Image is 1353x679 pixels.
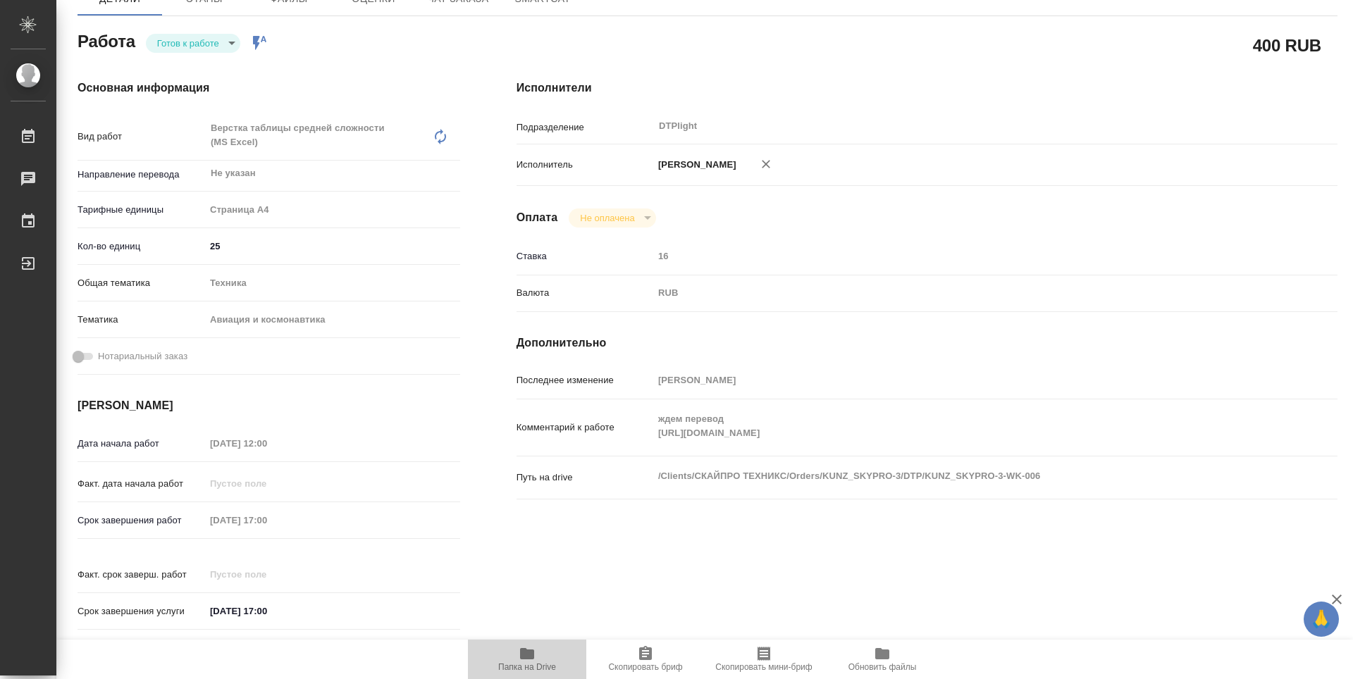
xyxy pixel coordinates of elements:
button: Папка на Drive [468,640,586,679]
p: Вид работ [78,130,205,144]
p: Путь на drive [517,471,653,485]
div: Готов к работе [569,208,655,228]
textarea: ждем перевод [URL][DOMAIN_NAME] [653,407,1269,445]
button: Обновить файлы [823,640,941,679]
button: Скопировать мини-бриф [705,640,823,679]
h2: Работа [78,27,135,53]
input: Пустое поле [205,510,328,530]
span: Скопировать бриф [608,662,682,672]
span: Обновить файлы [848,662,917,672]
button: Удалить исполнителя [750,149,781,180]
p: Комментарий к работе [517,421,653,435]
p: Тарифные единицы [78,203,205,217]
p: Кол-во единиц [78,239,205,254]
p: Общая тематика [78,276,205,290]
input: Пустое поле [653,246,1269,266]
button: 🙏 [1304,602,1339,637]
p: Дата начала работ [78,437,205,451]
input: ✎ Введи что-нибудь [205,601,328,621]
div: Готов к работе [146,34,240,53]
p: [PERSON_NAME] [653,158,736,172]
p: Факт. дата начала работ [78,477,205,491]
p: Последнее изменение [517,373,653,387]
div: Страница А4 [205,198,460,222]
button: Готов к работе [153,37,223,49]
h4: Исполнители [517,80,1337,96]
div: Техника [205,271,460,295]
span: Скопировать мини-бриф [715,662,812,672]
div: Авиация и космонавтика [205,308,460,332]
button: Не оплачена [576,212,638,224]
p: Ставка [517,249,653,263]
p: Срок завершения услуги [78,604,205,618]
h4: [PERSON_NAME] [78,397,460,414]
h4: Оплата [517,209,558,226]
p: Тематика [78,313,205,327]
textarea: /Clients/СКАЙПРО ТЕХНИКС/Orders/KUNZ_SKYPRO-3/DTP/KUNZ_SKYPRO-3-WK-006 [653,464,1269,488]
span: Нотариальный заказ [98,349,187,363]
p: Срок завершения работ [78,513,205,528]
input: Пустое поле [653,370,1269,390]
p: Валюта [517,286,653,300]
input: ✎ Введи что-нибудь [205,236,460,256]
button: Скопировать бриф [586,640,705,679]
div: RUB [653,281,1269,305]
h2: 400 RUB [1253,33,1321,57]
input: Пустое поле [205,564,328,585]
p: Исполнитель [517,158,653,172]
p: Подразделение [517,120,653,135]
h4: Дополнительно [517,335,1337,351]
input: Пустое поле [205,433,328,454]
h4: Основная информация [78,80,460,96]
span: Папка на Drive [498,662,556,672]
span: 🙏 [1309,604,1333,634]
p: Направление перевода [78,168,205,182]
input: Пустое поле [205,473,328,494]
p: Факт. срок заверш. работ [78,568,205,582]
